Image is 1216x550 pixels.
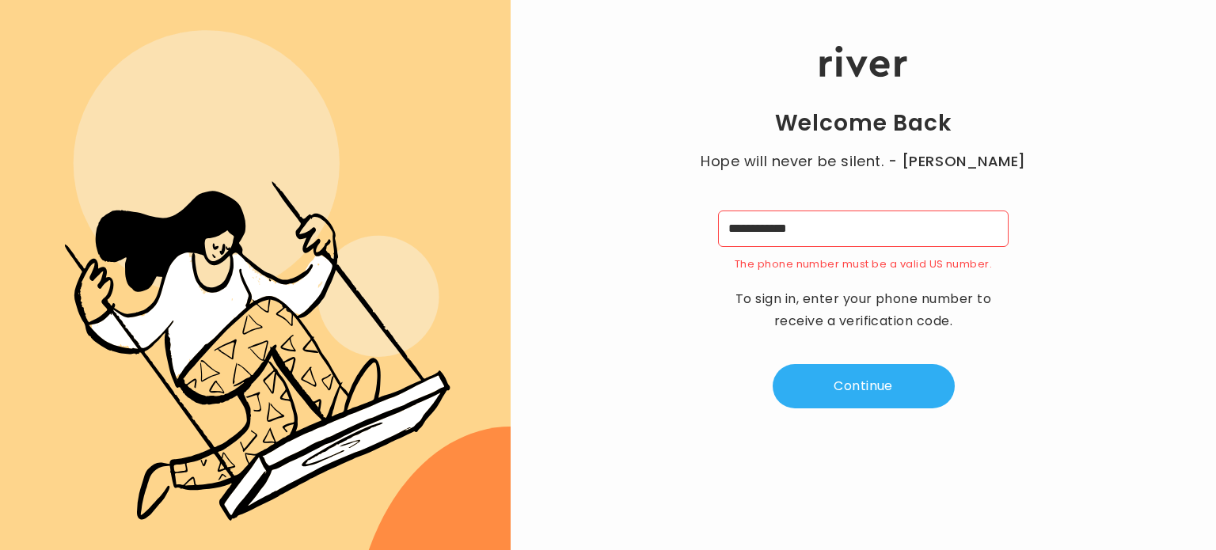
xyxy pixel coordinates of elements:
[775,109,952,138] h1: Welcome Back
[888,150,1026,173] span: - [PERSON_NAME]
[773,364,955,408] button: Continue
[686,150,1042,173] p: Hope will never be silent.
[718,253,1009,275] div: The phone number must be a valid US number.
[725,288,1002,332] p: To sign in, enter your phone number to receive a verification code.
